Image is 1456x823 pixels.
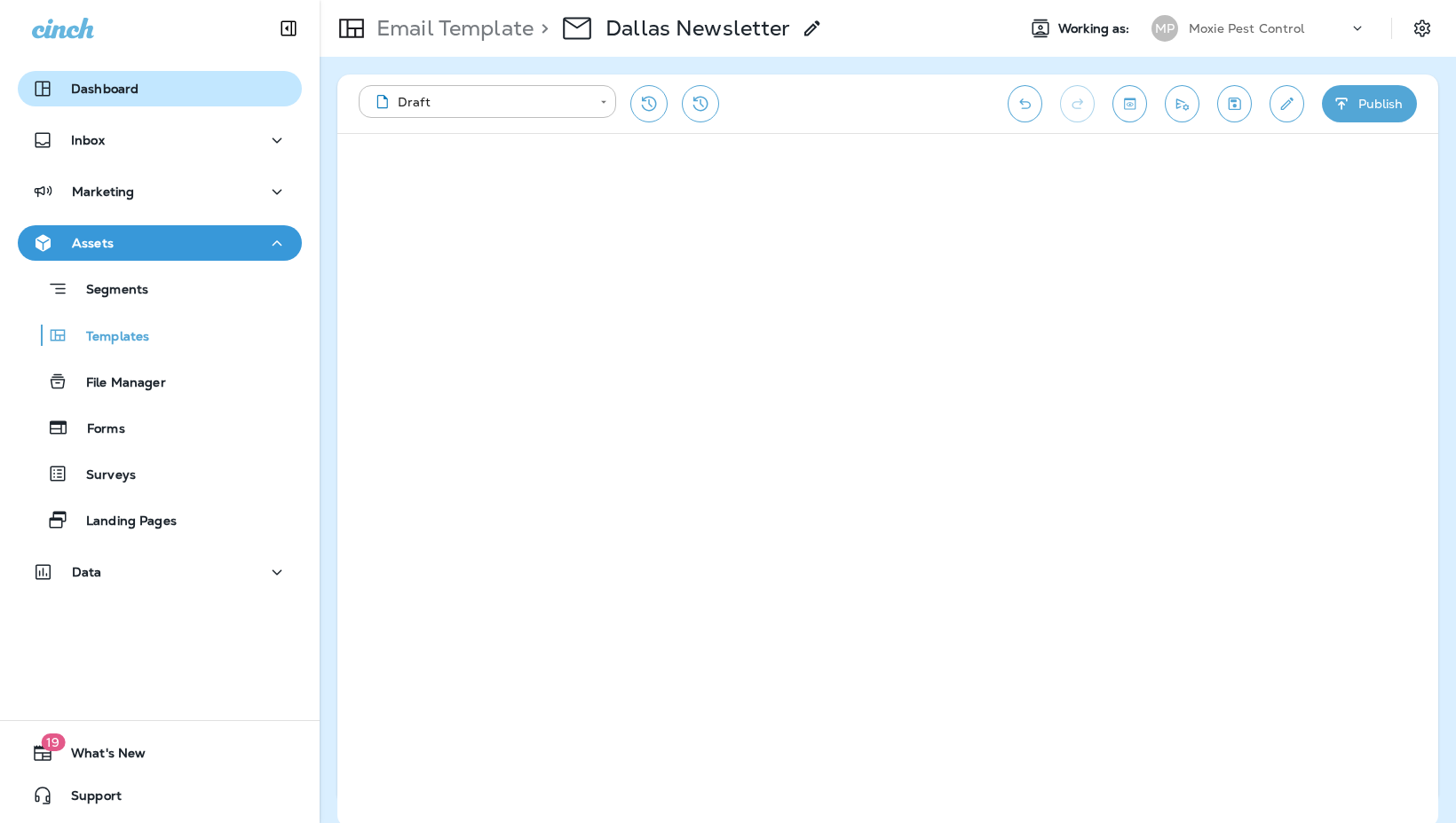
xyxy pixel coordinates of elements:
[264,11,313,46] button: Collapse Sidebar
[18,270,302,308] button: Segments
[18,71,302,106] button: Dashboard
[18,409,302,446] button: Forms
[69,421,125,438] p: Forms
[1058,21,1134,36] span: Working as:
[18,363,302,400] button: File Manager
[371,93,588,111] div: Draft
[68,329,149,346] p: Templates
[1165,85,1199,122] button: Send test email
[71,82,138,96] p: Dashboard
[68,375,166,392] p: File Manager
[18,122,302,158] button: Inbox
[1270,85,1304,122] button: Edit details
[1008,85,1042,122] button: Undo
[18,455,302,492] button: Surveys
[72,184,134,199] p: Marketing
[72,236,114,250] p: Assets
[68,467,136,484] p: Surveys
[68,513,177,530] p: Landing Pages
[1406,12,1438,44] button: Settings
[534,15,549,42] p: >
[1322,85,1417,122] button: Publish
[18,735,302,771] button: 19What's New
[18,317,302,354] button: Templates
[630,85,668,122] button: Restore from previous version
[71,133,105,147] p: Inbox
[18,554,302,590] button: Data
[1151,15,1178,42] div: MP
[53,788,122,810] span: Support
[605,15,790,42] p: Dallas Newsletter
[53,746,146,767] span: What's New
[18,225,302,261] button: Assets
[18,174,302,209] button: Marketing
[68,282,148,300] p: Segments
[18,778,302,813] button: Support
[682,85,719,122] button: View Changelog
[369,15,534,42] p: Email Template
[1189,21,1305,35] p: Moxie Pest Control
[72,565,102,579] p: Data
[1112,85,1147,122] button: Toggle preview
[41,733,65,751] span: 19
[18,501,302,538] button: Landing Pages
[1217,85,1252,122] button: Save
